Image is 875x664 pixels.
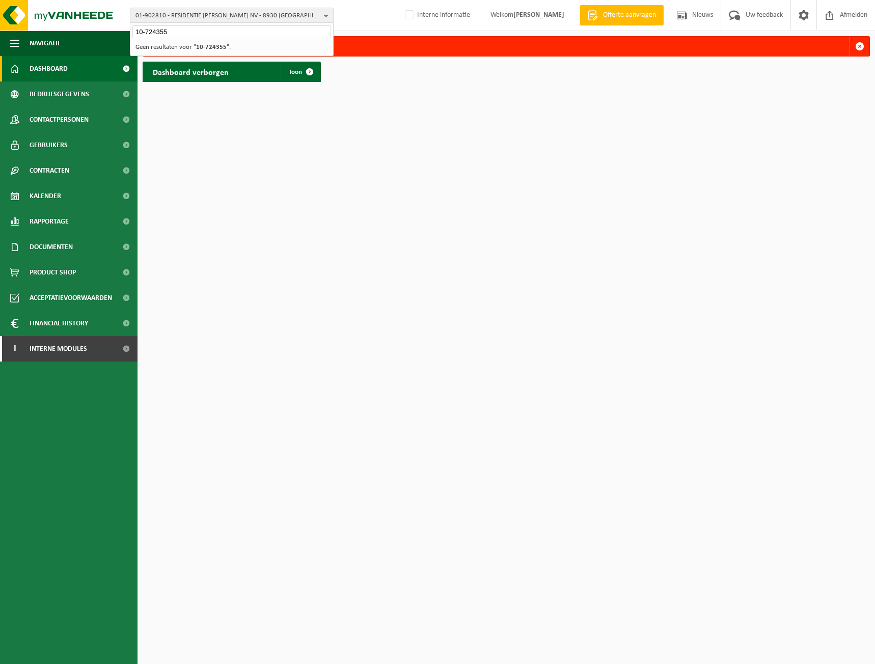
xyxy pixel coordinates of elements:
[132,25,331,38] input: Zoeken naar gekoppelde vestigingen
[30,311,88,336] span: Financial History
[30,260,76,285] span: Product Shop
[30,31,61,56] span: Navigatie
[513,11,564,19] strong: [PERSON_NAME]
[196,44,227,50] strong: 10-724355
[135,8,320,23] span: 01-902810 - RESIDENTIE [PERSON_NAME] NV - 8930 [GEOGRAPHIC_DATA]
[143,62,239,81] h2: Dashboard verborgen
[30,209,69,234] span: Rapportage
[30,285,112,311] span: Acceptatievoorwaarden
[30,132,68,158] span: Gebruikers
[30,56,68,81] span: Dashboard
[580,5,664,25] a: Offerte aanvragen
[30,107,89,132] span: Contactpersonen
[130,8,334,23] button: 01-902810 - RESIDENTIE [PERSON_NAME] NV - 8930 [GEOGRAPHIC_DATA]
[161,37,850,56] div: Deze party bestaat niet
[30,81,89,107] span: Bedrijfsgegevens
[281,62,320,82] a: Toon
[289,69,302,75] span: Toon
[10,336,19,362] span: I
[30,183,61,209] span: Kalender
[403,8,470,23] label: Interne informatie
[30,336,87,362] span: Interne modules
[30,158,69,183] span: Contracten
[30,234,73,260] span: Documenten
[600,10,659,20] span: Offerte aanvragen
[132,41,331,53] li: Geen resultaten voor " ".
